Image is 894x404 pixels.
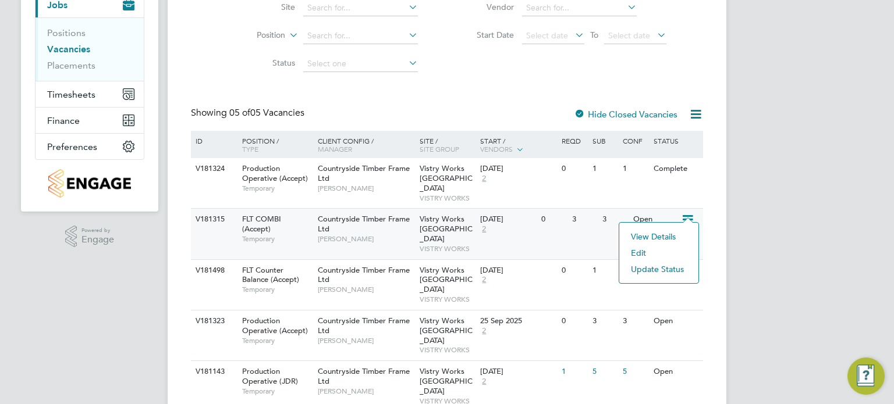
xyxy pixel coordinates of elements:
a: Placements [47,60,95,71]
span: 05 of [229,107,250,119]
span: 05 Vacancies [229,107,304,119]
div: 3 [620,310,650,332]
button: Preferences [36,134,144,159]
button: Timesheets [36,81,144,107]
span: Temporary [242,184,312,193]
a: Vacancies [47,44,90,55]
span: Vistry Works [GEOGRAPHIC_DATA] [420,214,473,244]
div: 1 [620,158,650,180]
div: [DATE] [480,266,556,276]
span: Manager [318,144,352,153]
div: Start / [477,131,559,160]
span: 2 [480,377,488,387]
span: Countryside Timber Frame Ltd [318,316,410,335]
span: [PERSON_NAME] [318,285,414,294]
span: Temporary [242,336,312,345]
span: 2 [480,174,488,184]
span: [PERSON_NAME] [318,387,414,396]
span: [PERSON_NAME] [318,184,414,193]
span: Engage [81,235,114,245]
div: 3 [590,310,620,332]
div: [DATE] [480,367,556,377]
div: 25 Sep 2025 [480,316,556,326]
div: ID [193,131,233,151]
div: Reqd [559,131,589,151]
span: Timesheets [47,89,95,100]
span: Site Group [420,144,459,153]
div: V181323 [193,310,233,332]
div: 5 [620,361,650,382]
span: Preferences [47,141,97,152]
span: Temporary [242,387,312,396]
span: Production Operative (Accept) [242,316,308,335]
div: Conf [620,131,650,151]
span: Temporary [242,234,312,244]
div: 0 [559,310,589,332]
div: [DATE] [480,164,556,174]
div: 0 [559,260,589,281]
button: Engage Resource Center [847,357,885,395]
span: 2 [480,326,488,336]
div: 0 [559,158,589,180]
span: VISTRY WORKS [420,345,475,355]
span: VISTRY WORKS [420,194,475,203]
label: Start Date [447,30,514,40]
div: Position / [233,131,315,159]
div: Open [630,209,681,230]
span: Vistry Works [GEOGRAPHIC_DATA] [420,163,473,193]
div: Complete [651,158,701,180]
div: V181315 [193,209,233,230]
span: FLT COMBI (Accept) [242,214,281,234]
div: 1 [590,260,620,281]
span: Vistry Works [GEOGRAPHIC_DATA] [420,316,473,345]
div: Site / [417,131,478,159]
li: Update Status [625,261,693,277]
span: [PERSON_NAME] [318,234,414,244]
span: Countryside Timber Frame Ltd [318,163,410,183]
label: Hide Closed Vacancies [574,109,677,120]
div: V181498 [193,260,233,281]
span: Countryside Timber Frame Ltd [318,366,410,386]
div: 1 [590,158,620,180]
label: Status [228,58,295,68]
label: Vendor [447,2,514,12]
div: 3 [599,209,630,230]
div: 5 [590,361,620,382]
div: V181143 [193,361,233,382]
span: Powered by [81,226,114,235]
span: VISTRY WORKS [420,244,475,253]
div: Open [651,310,701,332]
span: [PERSON_NAME] [318,336,414,345]
a: Go to home page [35,169,144,198]
a: Powered byEngage [65,226,115,248]
div: Client Config / [315,131,417,159]
div: [DATE] [480,214,535,224]
label: Position [218,30,285,41]
span: Production Operative (JDR) [242,366,298,386]
li: Edit [625,245,693,261]
div: 0 [538,209,569,230]
div: Jobs [36,17,144,81]
a: Positions [47,27,86,38]
div: V181324 [193,158,233,180]
div: Showing [191,107,307,119]
span: Temporary [242,285,312,294]
span: Vistry Works [GEOGRAPHIC_DATA] [420,366,473,396]
span: To [587,27,602,42]
span: Type [242,144,258,153]
span: Production Operative (Accept) [242,163,308,183]
div: 1 [559,361,589,382]
span: Finance [47,115,80,126]
span: 2 [480,275,488,285]
div: Open [651,361,701,382]
label: Site [228,2,295,12]
span: VISTRY WORKS [420,295,475,304]
span: Countryside Timber Frame Ltd [318,265,410,285]
span: Vendors [480,144,513,153]
span: 2 [480,224,488,234]
li: View Details [625,228,693,245]
span: Countryside Timber Frame Ltd [318,214,410,234]
span: FLT Counter Balance (Accept) [242,265,299,285]
input: Search for... [303,28,418,44]
span: Select date [526,30,568,41]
